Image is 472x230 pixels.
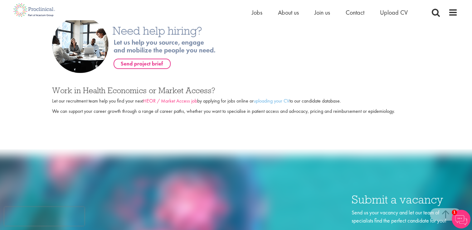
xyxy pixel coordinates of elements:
a: HEOR / Market Access job [143,98,197,104]
a: Jobs [252,8,262,17]
h3: Submit a vacancy [352,194,458,206]
a: Contact [346,8,364,17]
a: Join us [314,8,330,17]
p: We can support your career growth through a range of career paths, whether you want to specialise... [52,108,420,115]
h3: Work in Health Economics or Market Access? [52,86,420,94]
a: uploading your CV [254,98,290,104]
iframe: reCAPTCHA [4,207,84,226]
a: About us [278,8,299,17]
p: Let our recruitment team help you find your next by applying for jobs online or to our candidate ... [52,98,420,105]
a: Upload CV [380,8,408,17]
span: 1 [452,210,457,215]
img: Chatbot [452,210,470,228]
